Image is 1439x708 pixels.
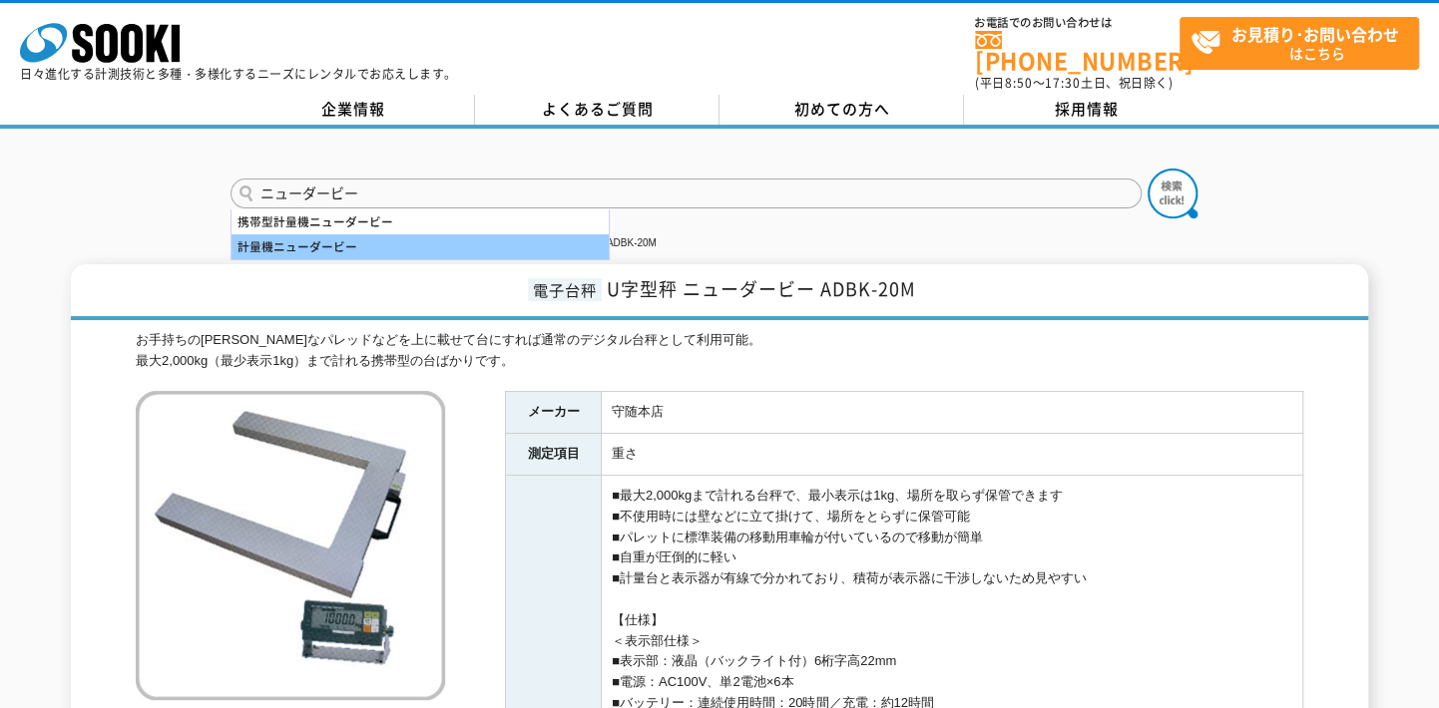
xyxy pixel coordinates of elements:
span: はこちら [1191,18,1418,68]
input: 商品名、型式、NETIS番号を入力してください [231,178,1142,208]
span: 電子台秤 [528,278,602,301]
td: 重さ [602,434,1303,476]
div: お手持ちの[PERSON_NAME]なパレッドなどを上に載せて台にすれば通常のデジタル台秤として利用可能。 最大2,000kg（最少表示1kg）まで計れる携帯型の台ばかりです。 [136,330,1303,372]
p: 日々進化する計測技術と多種・多様化するニーズにレンタルでお応えします。 [20,68,457,80]
td: 守随本店 [602,392,1303,434]
th: メーカー [506,392,602,434]
a: お見積り･お問い合わせはこちら [1180,17,1419,70]
img: U字型秤 ニューダービー ADBK-20M [136,391,445,700]
a: よくあるご質問 [475,95,719,125]
a: 初めての方へ [719,95,964,125]
th: 測定項目 [506,434,602,476]
strong: お見積り･お問い合わせ [1231,22,1399,46]
span: 8:50 [1005,74,1033,92]
img: btn_search.png [1148,169,1198,218]
div: 携帯型計量機ニューダービー [232,209,609,234]
span: お電話でのお問い合わせは [975,17,1180,29]
a: [PHONE_NUMBER] [975,31,1180,72]
span: 初めての方へ [794,98,890,120]
span: U字型秤 ニューダービー ADBK-20M [607,275,916,302]
div: 計量機ニューダービー [232,234,609,259]
a: 採用情報 [964,95,1208,125]
span: (平日 ～ 土日、祝日除く) [975,74,1173,92]
a: 企業情報 [231,95,475,125]
span: 17:30 [1045,74,1081,92]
